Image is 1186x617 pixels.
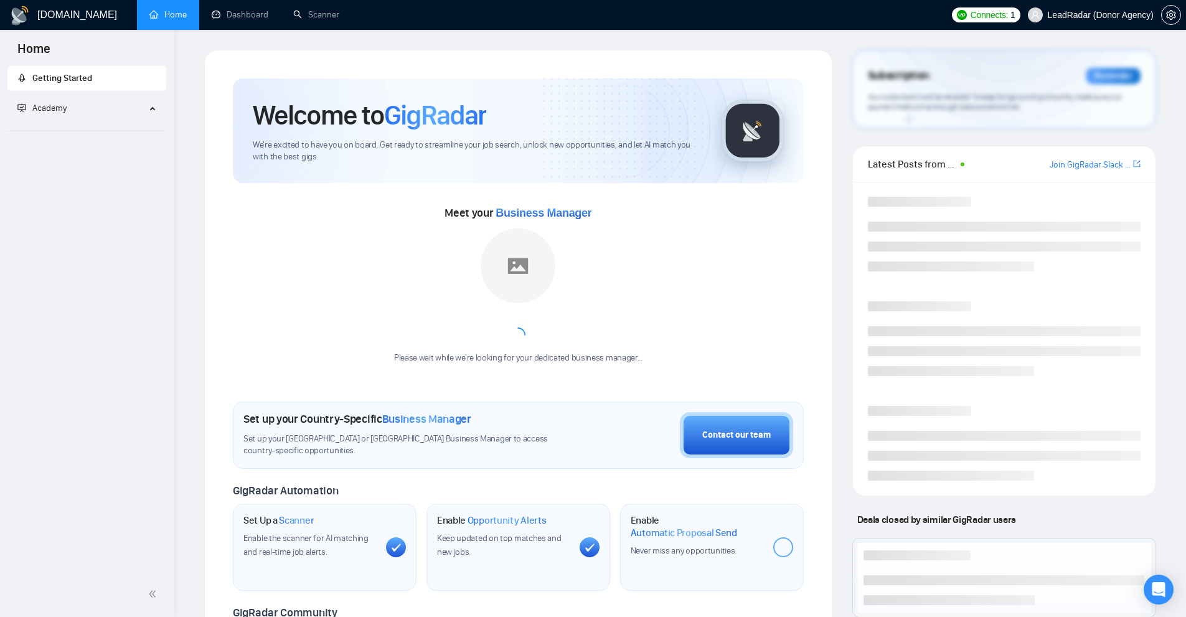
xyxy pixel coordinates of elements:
[496,207,591,219] span: Business Manager
[868,92,1122,112] span: Your subscription will be renewed. To keep things running smoothly, make sure your payment method...
[1144,575,1174,605] div: Open Intercom Messenger
[279,514,314,527] span: Scanner
[1133,158,1141,170] a: export
[7,40,60,66] span: Home
[1162,10,1180,20] span: setting
[387,352,650,364] div: Please wait while we're looking for your dedicated business manager...
[382,412,471,426] span: Business Manager
[1161,5,1181,25] button: setting
[149,9,187,20] a: homeHome
[631,514,763,539] h1: Enable
[384,98,486,132] span: GigRadar
[1050,158,1131,172] a: Join GigRadar Slack Community
[243,533,369,557] span: Enable the scanner for AI matching and real-time job alerts.
[1133,159,1141,169] span: export
[1086,68,1141,84] div: Reminder
[702,428,771,442] div: Contact our team
[293,9,339,20] a: searchScanner
[1161,10,1181,20] a: setting
[148,588,161,600] span: double-left
[253,139,702,163] span: We're excited to have you on board. Get ready to streamline your job search, unlock new opportuni...
[32,73,92,83] span: Getting Started
[445,206,591,220] span: Meet your
[17,73,26,82] span: rocket
[253,98,486,132] h1: Welcome to
[852,509,1021,530] span: Deals closed by similar GigRadar users
[7,66,166,91] li: Getting Started
[868,156,957,172] span: Latest Posts from the GigRadar Community
[722,100,784,162] img: gigradar-logo.png
[631,527,737,539] span: Automatic Proposal Send
[233,484,338,497] span: GigRadar Automation
[631,545,737,556] span: Never miss any opportunities.
[481,228,555,303] img: placeholder.png
[243,412,471,426] h1: Set up your Country-Specific
[212,9,268,20] a: dashboardDashboard
[468,514,547,527] span: Opportunity Alerts
[868,65,930,87] span: Subscription
[243,433,573,457] span: Set up your [GEOGRAPHIC_DATA] or [GEOGRAPHIC_DATA] Business Manager to access country-specific op...
[10,6,30,26] img: logo
[437,533,562,557] span: Keep updated on top matches and new jobs.
[17,103,67,113] span: Academy
[680,412,793,458] button: Contact our team
[243,514,314,527] h1: Set Up a
[957,10,967,20] img: upwork-logo.png
[17,103,26,112] span: fund-projection-screen
[1031,11,1040,19] span: user
[32,103,67,113] span: Academy
[1010,8,1015,22] span: 1
[7,126,166,134] li: Academy Homepage
[437,514,547,527] h1: Enable
[509,326,527,344] span: loading
[971,8,1008,22] span: Connects:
